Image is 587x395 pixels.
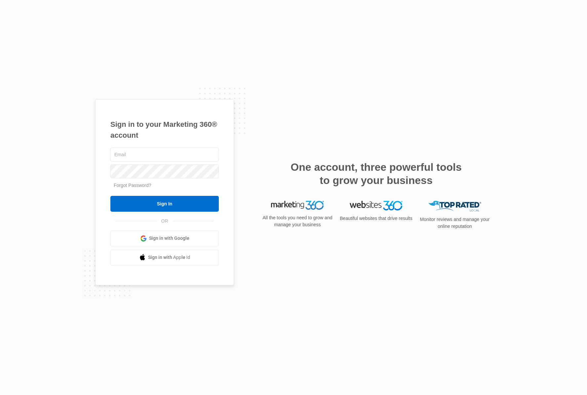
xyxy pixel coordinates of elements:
[110,250,219,266] a: Sign in with Apple Id
[418,216,492,230] p: Monitor reviews and manage your online reputation
[350,201,403,210] img: Websites 360
[148,254,190,261] span: Sign in with Apple Id
[157,218,173,225] span: OR
[428,201,481,212] img: Top Rated Local
[271,201,324,210] img: Marketing 360
[114,183,151,188] a: Forgot Password?
[260,214,334,228] p: All the tools you need to grow and manage your business
[110,148,219,162] input: Email
[110,119,219,141] h1: Sign in to your Marketing 360® account
[110,196,219,212] input: Sign In
[149,235,189,242] span: Sign in with Google
[339,215,413,222] p: Beautiful websites that drive results
[110,231,219,246] a: Sign in with Google
[289,161,464,187] h2: One account, three powerful tools to grow your business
